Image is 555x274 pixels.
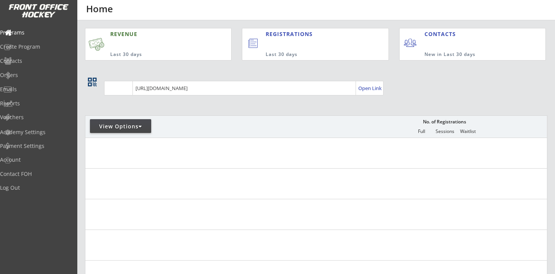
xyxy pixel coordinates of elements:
[424,30,459,38] div: CONTACTS
[358,83,382,94] a: Open Link
[110,51,196,58] div: Last 30 days
[421,119,468,125] div: No. of Registrations
[433,129,456,134] div: Sessions
[90,123,151,130] div: View Options
[87,76,98,88] button: qr_code
[456,129,479,134] div: Waitlist
[266,30,354,38] div: REGISTRATIONS
[266,51,357,58] div: Last 30 days
[424,51,510,58] div: New in Last 30 days
[358,85,382,92] div: Open Link
[410,129,433,134] div: Full
[110,30,196,38] div: REVENUE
